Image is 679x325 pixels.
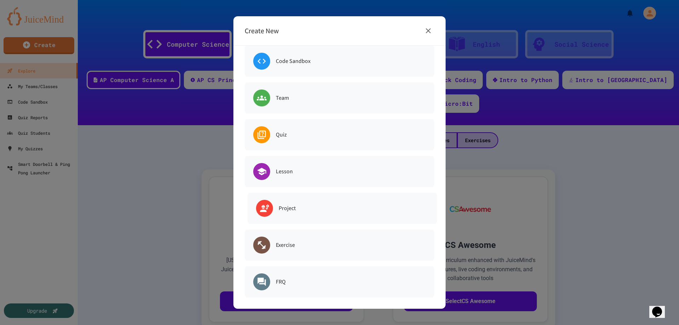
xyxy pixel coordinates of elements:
[245,25,417,36] h6: Create New
[649,297,672,318] iframe: chat widget
[276,277,286,287] h6: FRQ
[276,167,293,176] h6: Lesson
[279,203,296,213] h6: Project
[276,240,295,250] h6: Exercise
[276,93,289,103] h6: Team
[276,130,287,140] h6: Quiz
[276,56,311,66] h6: Code Sandbox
